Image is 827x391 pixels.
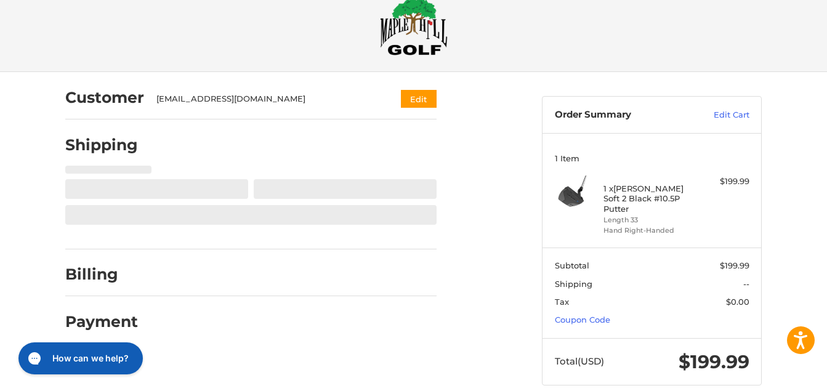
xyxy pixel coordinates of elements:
[679,350,749,373] span: $199.99
[687,109,749,121] a: Edit Cart
[726,297,749,307] span: $0.00
[701,175,749,188] div: $199.99
[401,90,437,108] button: Edit
[12,338,147,379] iframe: Gorgias live chat messenger
[555,279,592,289] span: Shipping
[65,312,138,331] h2: Payment
[65,265,137,284] h2: Billing
[603,215,698,225] li: Length 33
[555,153,749,163] h3: 1 Item
[603,183,698,214] h4: 1 x [PERSON_NAME] Soft 2 Black #10.5P Putter
[555,315,610,324] a: Coupon Code
[65,135,138,155] h2: Shipping
[603,225,698,236] li: Hand Right-Handed
[743,279,749,289] span: --
[555,109,687,121] h3: Order Summary
[720,260,749,270] span: $199.99
[156,93,377,105] div: [EMAIL_ADDRESS][DOMAIN_NAME]
[555,297,569,307] span: Tax
[555,260,589,270] span: Subtotal
[555,355,604,367] span: Total (USD)
[65,88,144,107] h2: Customer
